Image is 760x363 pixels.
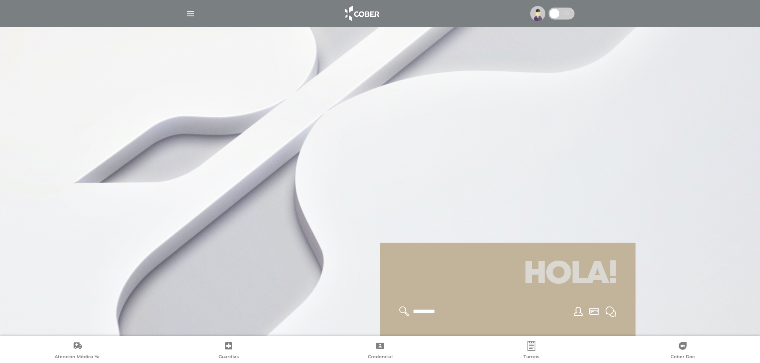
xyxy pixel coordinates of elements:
[456,341,607,361] a: Turnos
[304,341,456,361] a: Credencial
[340,4,382,23] img: logo_cober_home-white.png
[607,341,758,361] a: Cober Doc
[368,354,393,361] span: Credencial
[530,6,545,21] img: profile-placeholder.svg
[55,354,100,361] span: Atención Médica Ya
[2,341,153,361] a: Atención Médica Ya
[186,9,195,19] img: Cober_menu-lines-white.svg
[671,354,695,361] span: Cober Doc
[523,354,539,361] span: Turnos
[390,252,626,297] h1: Hola!
[219,354,239,361] span: Guardias
[153,341,304,361] a: Guardias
